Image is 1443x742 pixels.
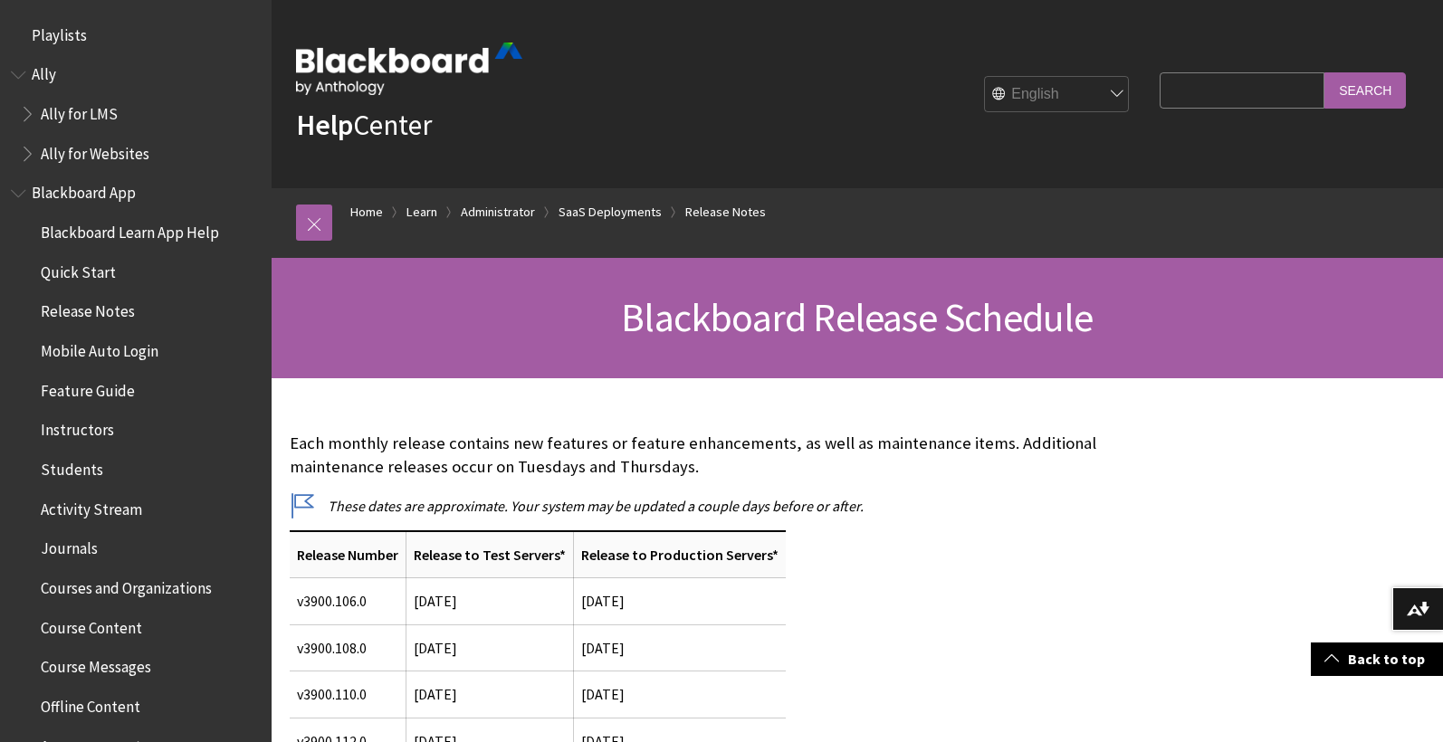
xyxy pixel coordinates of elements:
[985,77,1130,113] select: Site Language Selector
[574,624,787,671] td: [DATE]
[350,201,383,224] a: Home
[1311,642,1443,676] a: Back to top
[296,107,353,143] strong: Help
[290,624,406,671] td: v3900.108.0
[41,652,151,677] span: Course Messages
[41,534,98,558] span: Journals
[32,60,56,84] span: Ally
[574,671,787,718] td: [DATE]
[41,217,219,242] span: Blackboard Learn App Help
[290,432,1157,479] p: Each monthly release contains new features or feature enhancements, as well as maintenance items....
[11,60,261,169] nav: Book outline for Anthology Ally Help
[406,578,574,624] td: [DATE]
[11,20,261,51] nav: Book outline for Playlists
[41,297,135,321] span: Release Notes
[41,691,140,716] span: Offline Content
[296,107,432,143] a: HelpCenter
[32,178,136,203] span: Blackboard App
[41,613,142,637] span: Course Content
[41,336,158,360] span: Mobile Auto Login
[621,292,1093,342] span: Blackboard Release Schedule
[406,531,574,578] th: Release to Test Servers*
[290,496,1157,516] p: These dates are approximate. Your system may be updated a couple days before or after.
[41,415,114,440] span: Instructors
[406,201,437,224] a: Learn
[574,531,787,578] th: Release to Production Servers*
[290,671,406,718] td: v3900.110.0
[41,257,116,281] span: Quick Start
[290,531,406,578] th: Release Number
[406,671,574,718] td: [DATE]
[296,43,522,95] img: Blackboard by Anthology
[41,138,149,163] span: Ally for Websites
[559,201,662,224] a: SaaS Deployments
[1324,72,1406,108] input: Search
[41,376,135,400] span: Feature Guide
[41,99,118,123] span: Ally for LMS
[41,573,212,597] span: Courses and Organizations
[406,624,574,671] td: [DATE]
[41,494,142,518] span: Activity Stream
[574,578,787,624] td: [DATE]
[685,201,766,224] a: Release Notes
[41,454,103,479] span: Students
[32,20,87,44] span: Playlists
[290,578,406,624] td: v3900.106.0
[461,201,535,224] a: Administrator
